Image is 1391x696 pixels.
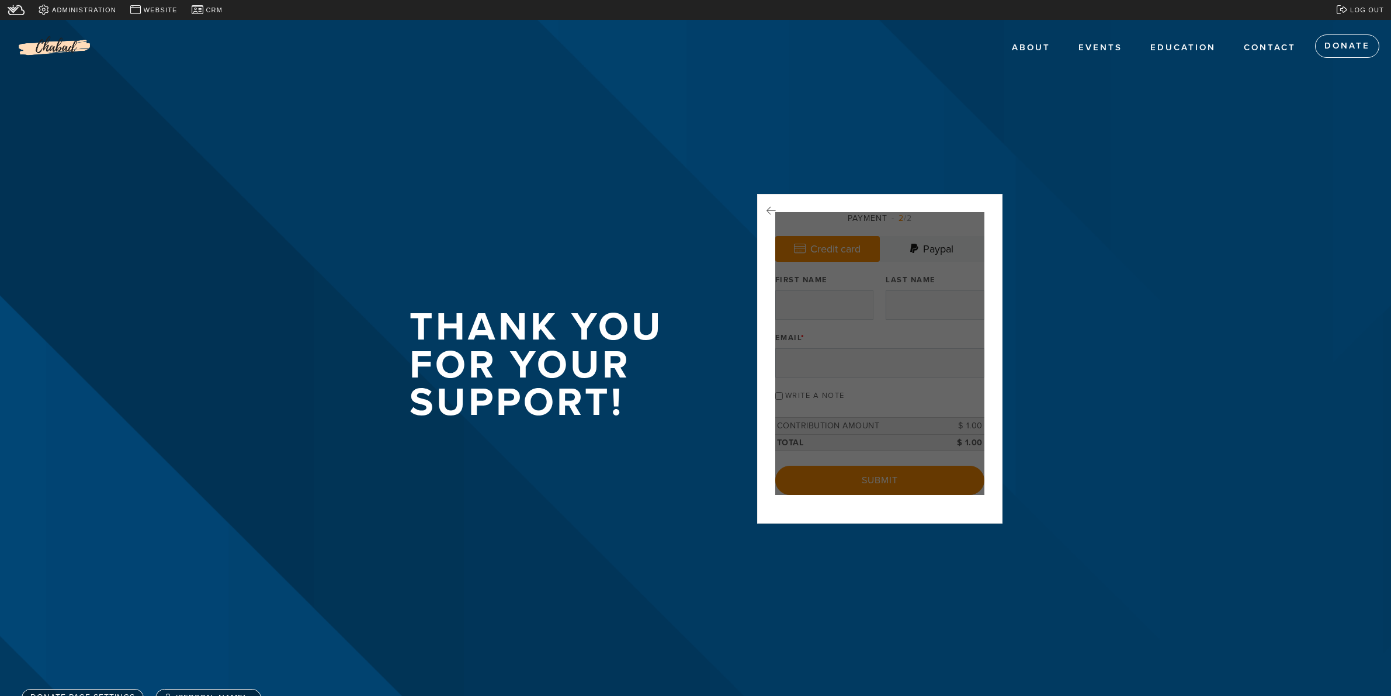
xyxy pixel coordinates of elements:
[18,26,91,68] img: Logo%20without%20address_0.png
[1235,37,1305,59] a: Contact
[1070,37,1131,59] a: EVENTS
[206,5,223,15] span: CRM
[1142,37,1225,59] a: EDUCATION
[144,5,178,15] span: Website
[1315,34,1379,58] a: Donate
[1003,37,1059,59] a: ABOUT
[1350,5,1384,15] span: Log out
[52,5,116,15] span: Administration
[410,309,719,422] h1: Thank you for your support!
